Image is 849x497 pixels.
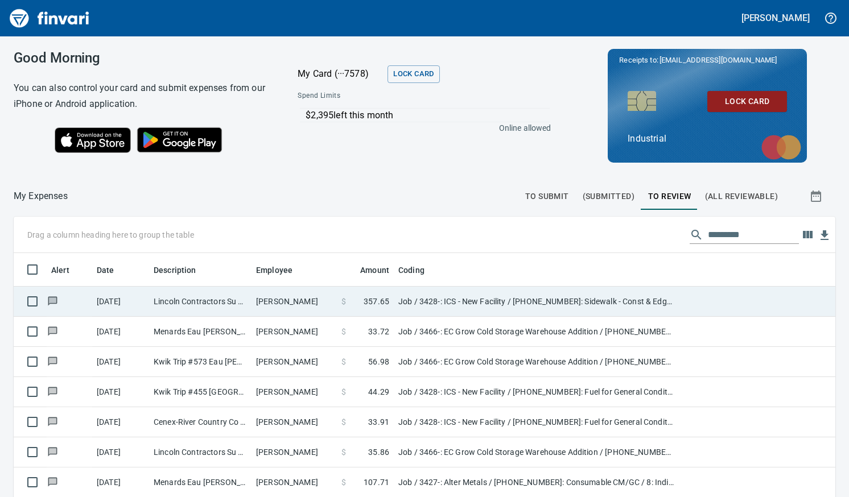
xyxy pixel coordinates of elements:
[14,189,68,203] nav: breadcrumb
[7,5,92,32] img: Finvari
[799,183,835,210] button: Show transactions within a particular date range
[92,287,149,317] td: [DATE]
[619,55,796,66] p: Receipts to:
[252,377,337,407] td: [PERSON_NAME]
[341,446,346,458] span: $
[345,263,389,277] span: Amount
[252,287,337,317] td: [PERSON_NAME]
[394,407,678,437] td: Job / 3428-: ICS - New Facility / [PHONE_NUMBER]: Fuel for General Conditions/CM Equipment / 8: I...
[47,388,59,395] span: Has messages
[149,287,252,317] td: Lincoln Contractors Su Eau [PERSON_NAME][GEOGRAPHIC_DATA]
[756,129,807,165] img: mastercard.svg
[394,437,678,467] td: Job / 3466-: EC Grow Cold Storage Warehouse Addition / [PHONE_NUMBER]: Consumable CM/GC / 8: Indi...
[364,296,389,307] span: 357.65
[252,437,337,467] td: [PERSON_NAME]
[149,347,252,377] td: Kwik Trip #573 Eau [PERSON_NAME]
[816,227,833,244] button: Download Table
[394,317,678,347] td: Job / 3466-: EC Grow Cold Storage Warehouse Addition / [PHONE_NUMBER]: Consumable CM/GC / 8: Indi...
[364,477,389,488] span: 107.71
[298,67,383,81] p: My Card (···7578)
[398,263,439,277] span: Coding
[716,94,778,109] span: Lock Card
[341,477,346,488] span: $
[154,263,211,277] span: Description
[306,109,549,122] p: $2,395 left this month
[149,407,252,437] td: Cenex-River Country Co [GEOGRAPHIC_DATA] [GEOGRAPHIC_DATA]
[741,12,810,24] h5: [PERSON_NAME]
[47,478,59,486] span: Has messages
[149,437,252,467] td: Lincoln Contractors Su Eau [PERSON_NAME][GEOGRAPHIC_DATA]
[393,68,434,81] span: Lock Card
[341,326,346,337] span: $
[131,121,229,159] img: Get it on Google Play
[97,263,114,277] span: Date
[525,189,569,204] span: To Submit
[658,55,778,65] span: [EMAIL_ADDRESS][DOMAIN_NAME]
[14,189,68,203] p: My Expenses
[51,263,69,277] span: Alert
[341,296,346,307] span: $
[256,263,292,277] span: Employee
[799,226,816,243] button: Choose columns to display
[92,437,149,467] td: [DATE]
[705,189,778,204] span: (All Reviewable)
[394,287,678,317] td: Job / 3428-: ICS - New Facility / [PHONE_NUMBER]: Sidewalk - Const & Edge Forming / 2: Material
[368,356,389,367] span: 56.98
[149,317,252,347] td: Menards Eau [PERSON_NAME] [PERSON_NAME] Eau [PERSON_NAME]
[341,416,346,428] span: $
[47,328,59,335] span: Has messages
[27,229,194,241] p: Drag a column heading here to group the table
[583,189,634,204] span: (Submitted)
[47,297,59,305] span: Has messages
[707,91,787,112] button: Lock Card
[92,377,149,407] td: [DATE]
[398,263,424,277] span: Coding
[14,50,269,66] h3: Good Morning
[252,317,337,347] td: [PERSON_NAME]
[368,386,389,397] span: 44.29
[628,132,787,146] p: Industrial
[47,448,59,455] span: Has messages
[648,189,691,204] span: To Review
[97,263,129,277] span: Date
[360,263,389,277] span: Amount
[92,347,149,377] td: [DATE]
[388,65,439,83] button: Lock Card
[14,80,269,112] h6: You can also control your card and submit expenses from our iPhone or Android application.
[51,263,84,277] span: Alert
[394,377,678,407] td: Job / 3428-: ICS - New Facility / [PHONE_NUMBER]: Fuel for General Conditions/CM Equipment / 8: I...
[47,418,59,425] span: Has messages
[92,407,149,437] td: [DATE]
[149,377,252,407] td: Kwik Trip #455 [GEOGRAPHIC_DATA] [GEOGRAPHIC_DATA]
[368,446,389,458] span: 35.86
[47,358,59,365] span: Has messages
[92,317,149,347] td: [DATE]
[154,263,196,277] span: Description
[368,326,389,337] span: 33.72
[55,127,131,153] img: Download on the App Store
[252,407,337,437] td: [PERSON_NAME]
[289,122,551,134] p: Online allowed
[368,416,389,428] span: 33.91
[341,386,346,397] span: $
[739,9,813,27] button: [PERSON_NAME]
[298,90,444,102] span: Spend Limits
[394,347,678,377] td: Job / 3466-: EC Grow Cold Storage Warehouse Addition / [PHONE_NUMBER]: Fuel for General Condition...
[341,356,346,367] span: $
[252,347,337,377] td: [PERSON_NAME]
[256,263,307,277] span: Employee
